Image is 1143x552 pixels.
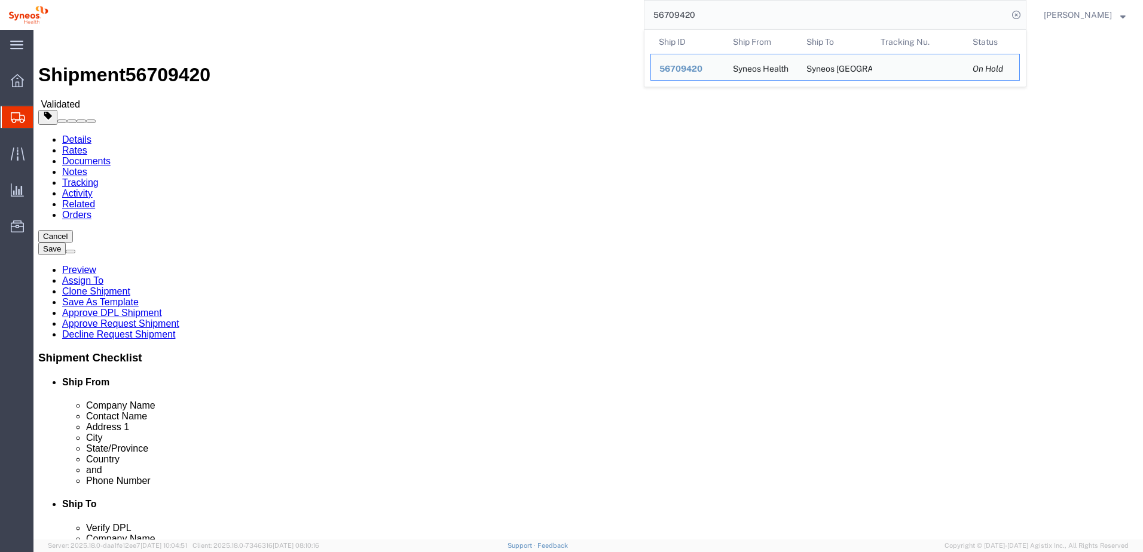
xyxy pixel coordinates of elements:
[650,30,725,54] th: Ship ID
[140,542,187,549] span: [DATE] 10:04:51
[806,54,864,80] div: Syneos Mexico
[945,541,1129,551] span: Copyright © [DATE]-[DATE] Agistix Inc., All Rights Reserved
[192,542,319,549] span: Client: 2025.18.0-7346316
[1043,8,1126,22] button: [PERSON_NAME]
[8,6,48,24] img: logo
[33,30,1143,539] iframe: FS Legacy Container
[650,30,1026,87] table: Search Results
[964,30,1020,54] th: Status
[659,63,716,75] div: 56709420
[733,54,789,80] div: Syneos Health
[973,63,1011,75] div: On Hold
[659,64,702,73] span: 56709420
[537,542,568,549] a: Feedback
[798,30,872,54] th: Ship To
[1044,8,1112,22] span: Natan Tateishi
[725,30,799,54] th: Ship From
[273,542,319,549] span: [DATE] 08:10:16
[508,542,537,549] a: Support
[872,30,965,54] th: Tracking Nu.
[644,1,1008,29] input: Search for shipment number, reference number
[48,542,187,549] span: Server: 2025.18.0-daa1fe12ee7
